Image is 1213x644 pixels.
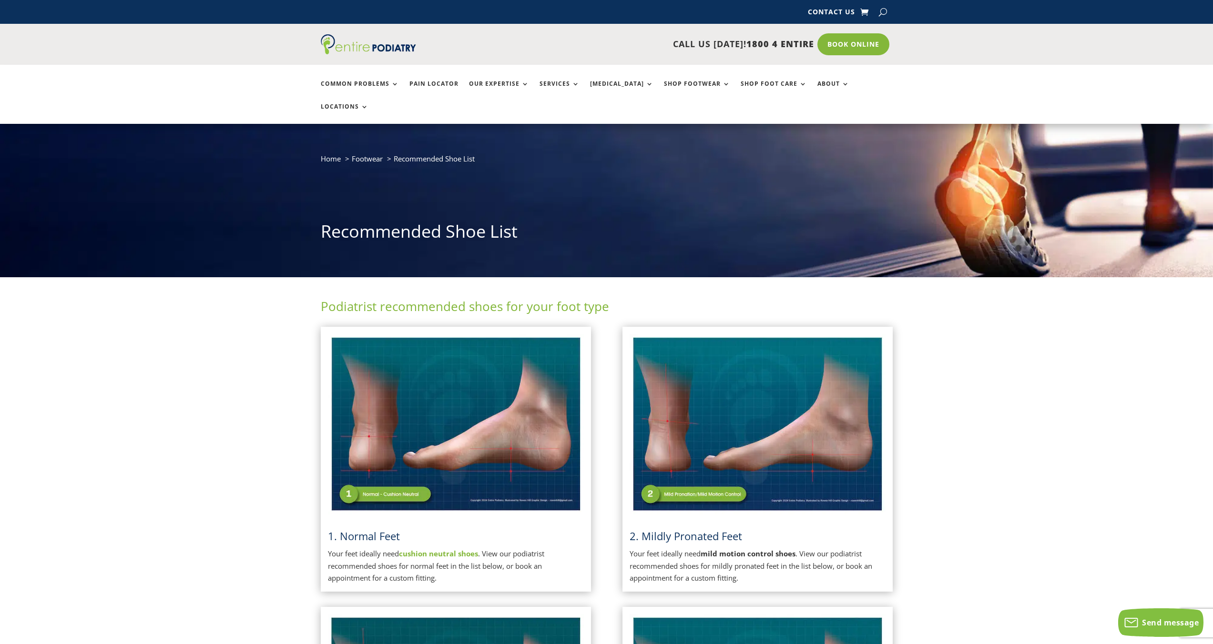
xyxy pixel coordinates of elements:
img: Normal Feet - View Podiatrist Recommended Cushion Neutral Shoes [328,334,584,514]
h2: Podiatrist recommended shoes for your foot type [321,298,893,320]
p: Your feet ideally need . View our podiatrist recommended shoes for normal feet in the list below,... [328,548,584,584]
span: 2. Mildly Pronated Feet [630,529,742,543]
nav: breadcrumb [321,152,893,172]
a: Common Problems [321,80,399,101]
a: Our Expertise [469,80,529,101]
a: Contact Us [808,9,855,19]
a: About [817,80,849,101]
h1: Recommended Shoe List [321,220,893,248]
span: 1800 4 ENTIRE [746,38,814,50]
a: Book Online [817,33,889,55]
a: Home [321,154,341,163]
a: cushion neutral shoes [399,549,478,558]
a: Services [540,80,580,101]
a: Shop Foot Care [741,80,807,101]
a: Entire Podiatry [321,47,416,56]
p: Your feet ideally need . View our podiatrist recommended shoes for mildly pronated feet in the li... [630,548,886,584]
strong: mild motion control shoes [701,549,795,558]
span: Recommended Shoe List [394,154,475,163]
span: Send message [1142,617,1199,628]
img: logo (1) [321,34,416,54]
a: Shop Footwear [664,80,730,101]
a: 1. Normal Feet [328,529,400,543]
button: Send message [1118,608,1203,637]
img: Mildly Pronated Feet - View Podiatrist Recommended Mild Motion Control Shoes [630,334,886,514]
a: Locations [321,103,368,124]
p: CALL US [DATE]! [453,38,814,50]
a: Pain Locator [409,80,459,101]
a: Footwear [352,154,383,163]
a: [MEDICAL_DATA] [590,80,653,101]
